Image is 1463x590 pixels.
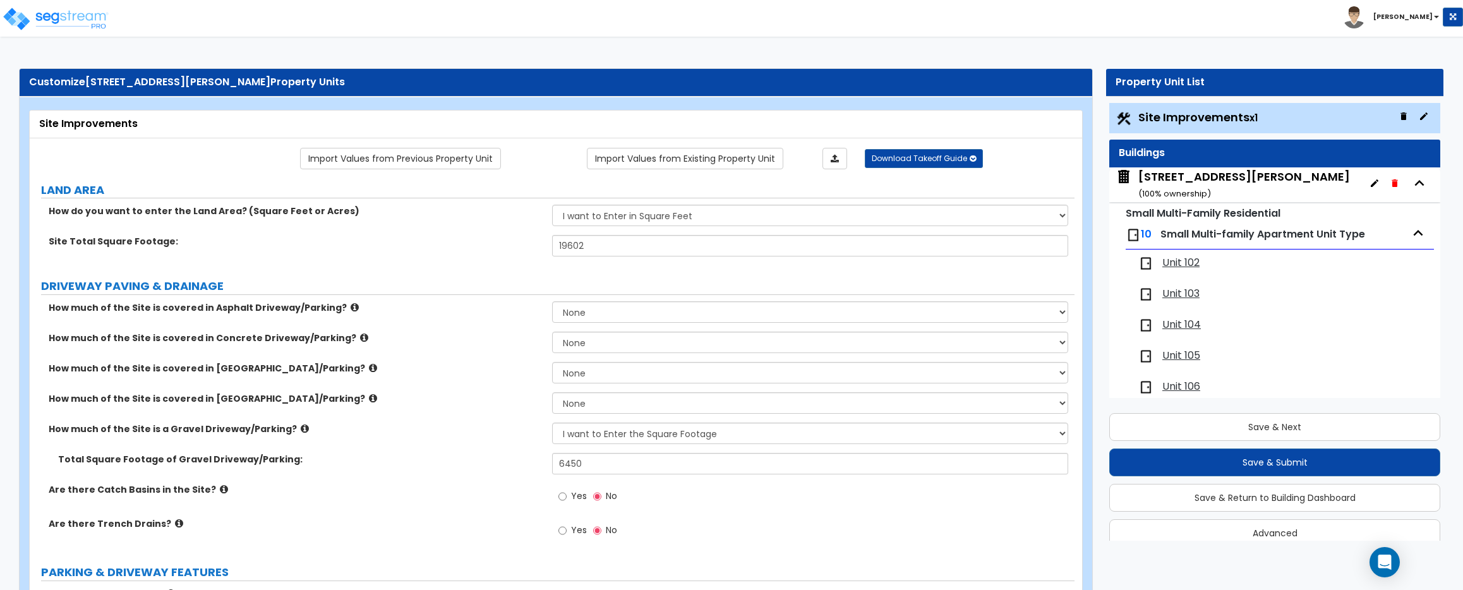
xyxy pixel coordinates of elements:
span: Unit 105 [1162,349,1200,363]
span: 1054 W Blaine Drive [1116,169,1350,201]
span: Small Multi-family Apartment Unit Type [1160,227,1365,241]
span: Download Takeoff Guide [872,153,967,164]
b: [PERSON_NAME] [1373,12,1433,21]
a: Import the dynamic attribute values from existing properties. [587,148,783,169]
label: DRIVEWAY PAVING & DRAINAGE [41,278,1075,294]
img: building.svg [1116,169,1132,185]
button: Save & Submit [1109,449,1440,476]
label: LAND AREA [41,182,1075,198]
img: avatar.png [1343,6,1365,28]
i: click for more info! [369,394,377,403]
span: Unit 102 [1162,256,1200,270]
div: Buildings [1119,146,1431,160]
button: Download Takeoff Guide [865,149,983,168]
span: No [606,524,617,536]
input: No [593,524,601,538]
span: 10 [1141,227,1152,241]
img: door.png [1138,256,1153,271]
span: Unit 104 [1162,318,1201,332]
i: click for more info! [369,363,377,373]
label: PARKING & DRIVEWAY FEATURES [41,564,1075,581]
img: door.png [1138,318,1153,333]
label: How much of the Site is covered in [GEOGRAPHIC_DATA]/Parking? [49,362,543,375]
img: Construction.png [1116,111,1132,127]
img: logo_pro_r.png [2,6,109,32]
span: Unit 106 [1162,380,1200,394]
span: Yes [571,524,587,536]
div: [STREET_ADDRESS][PERSON_NAME] [1138,169,1350,201]
img: door.png [1126,227,1141,243]
span: Unit 103 [1162,287,1200,301]
button: Save & Return to Building Dashboard [1109,484,1440,512]
img: door.png [1138,349,1153,364]
button: Save & Next [1109,413,1440,441]
a: Import the dynamic attribute values from previous properties. [300,148,501,169]
label: How much of the Site is covered in Concrete Driveway/Parking? [49,332,543,344]
button: Advanced [1109,519,1440,547]
label: How much of the Site is covered in [GEOGRAPHIC_DATA]/Parking? [49,392,543,405]
div: Open Intercom Messenger [1370,547,1400,577]
span: Site Improvements [1138,109,1258,125]
i: click for more info! [175,519,183,528]
div: Property Unit List [1116,75,1434,90]
input: Yes [558,490,567,503]
span: No [606,490,617,502]
i: click for more info! [351,303,359,312]
input: Yes [558,524,567,538]
input: No [593,490,601,503]
span: Yes [571,490,587,502]
small: ( 100 % ownership) [1138,188,1211,200]
label: Are there Catch Basins in the Site? [49,483,543,496]
div: Customize Property Units [29,75,1083,90]
div: Site Improvements [39,117,1073,131]
img: door.png [1138,287,1153,302]
label: Total Square Footage of Gravel Driveway/Parking: [58,453,543,466]
label: How much of the Site is covered in Asphalt Driveway/Parking? [49,301,543,314]
label: Are there Trench Drains? [49,517,543,530]
span: [STREET_ADDRESS][PERSON_NAME] [85,75,270,89]
a: Import the dynamic attributes value through Excel sheet [822,148,847,169]
img: door.png [1138,380,1153,395]
i: click for more info! [360,333,368,342]
i: click for more info! [301,424,309,433]
label: How much of the Site is a Gravel Driveway/Parking? [49,423,543,435]
label: Site Total Square Footage: [49,235,543,248]
label: How do you want to enter the Land Area? (Square Feet or Acres) [49,205,543,217]
i: click for more info! [220,485,228,494]
small: Small Multi-Family Residential [1126,206,1280,220]
small: x1 [1249,111,1258,124]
